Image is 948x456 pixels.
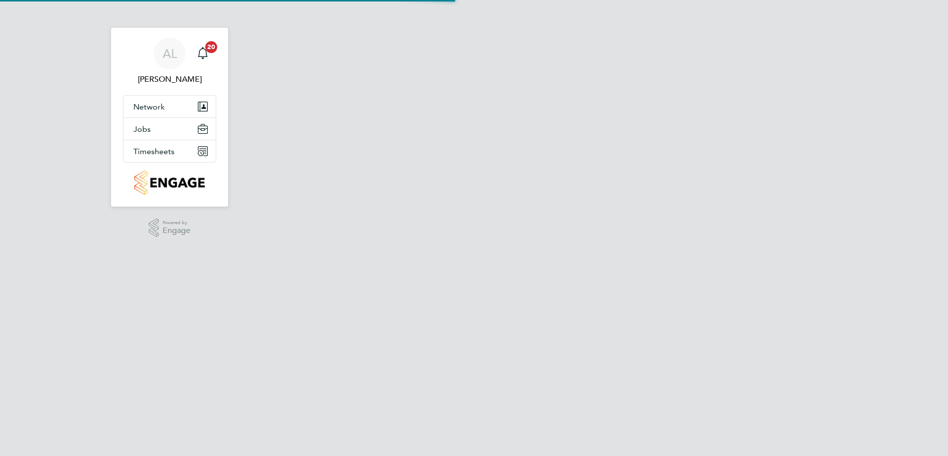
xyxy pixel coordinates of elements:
a: 20 [193,38,213,69]
a: Powered byEngage [149,219,191,237]
button: Jobs [123,118,216,140]
span: AL [163,47,177,60]
button: Network [123,96,216,117]
a: Go to home page [123,171,216,195]
span: Powered by [163,219,190,227]
span: Timesheets [133,147,175,156]
nav: Main navigation [111,28,228,207]
img: countryside-properties-logo-retina.png [134,171,204,195]
span: Engage [163,227,190,235]
span: Adam Large [123,73,216,85]
span: Network [133,102,165,112]
a: AL[PERSON_NAME] [123,38,216,85]
button: Timesheets [123,140,216,162]
span: Jobs [133,124,151,134]
span: 20 [205,41,217,53]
